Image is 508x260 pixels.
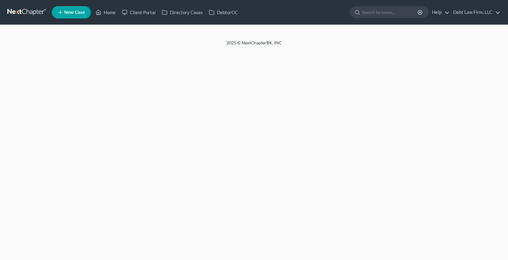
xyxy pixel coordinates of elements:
input: Search by name... [362,6,418,18]
span: New Case [64,10,85,15]
a: DebtorCC [206,7,241,18]
a: Client Portal [119,7,159,18]
div: 2025 © NextChapterBK, INC [79,40,430,51]
a: Help [429,7,450,18]
a: Debt Law Firm, LLC [450,7,500,18]
a: Home [93,7,119,18]
a: Directory Cases [159,7,206,18]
